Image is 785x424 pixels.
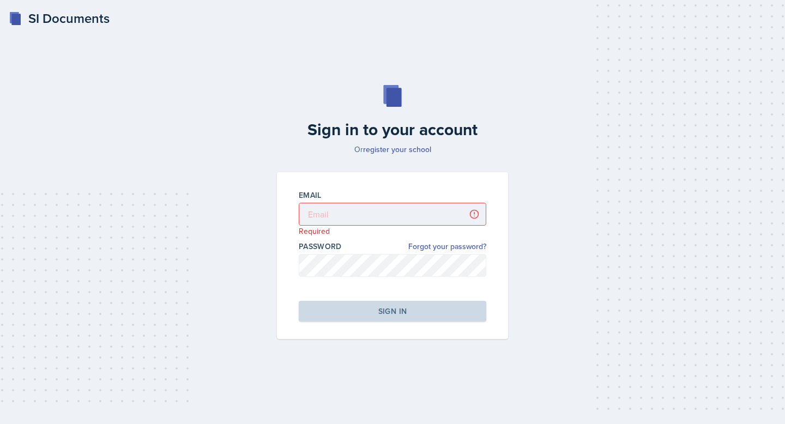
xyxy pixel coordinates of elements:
[408,241,486,252] a: Forgot your password?
[9,9,110,28] a: SI Documents
[378,306,407,317] div: Sign in
[363,144,431,155] a: register your school
[299,241,342,252] label: Password
[270,144,515,155] p: Or
[299,226,486,237] p: Required
[270,120,515,140] h2: Sign in to your account
[299,203,486,226] input: Email
[299,301,486,322] button: Sign in
[299,190,322,201] label: Email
